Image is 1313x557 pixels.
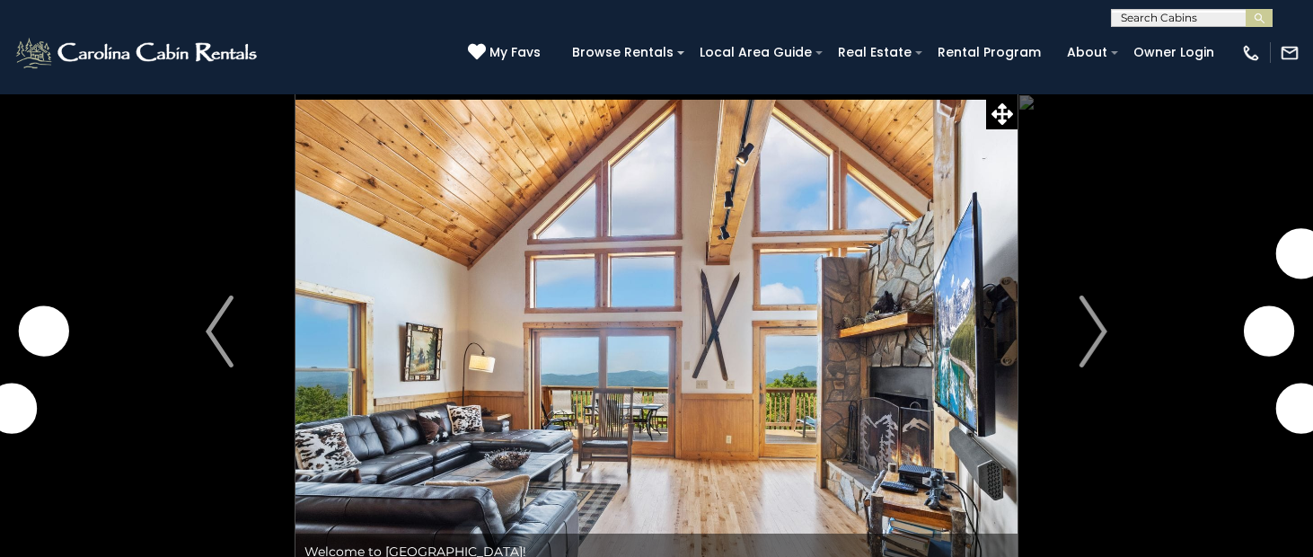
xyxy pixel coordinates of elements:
img: White-1-2.png [13,35,262,71]
img: arrow [206,296,233,367]
a: My Favs [468,43,545,63]
a: Real Estate [829,39,921,66]
a: Rental Program [929,39,1050,66]
img: arrow [1079,296,1106,367]
img: mail-regular-white.png [1280,43,1300,63]
a: About [1058,39,1116,66]
a: Owner Login [1124,39,1223,66]
img: phone-regular-white.png [1241,43,1261,63]
span: My Favs [489,43,541,62]
a: Browse Rentals [563,39,683,66]
a: Local Area Guide [691,39,821,66]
